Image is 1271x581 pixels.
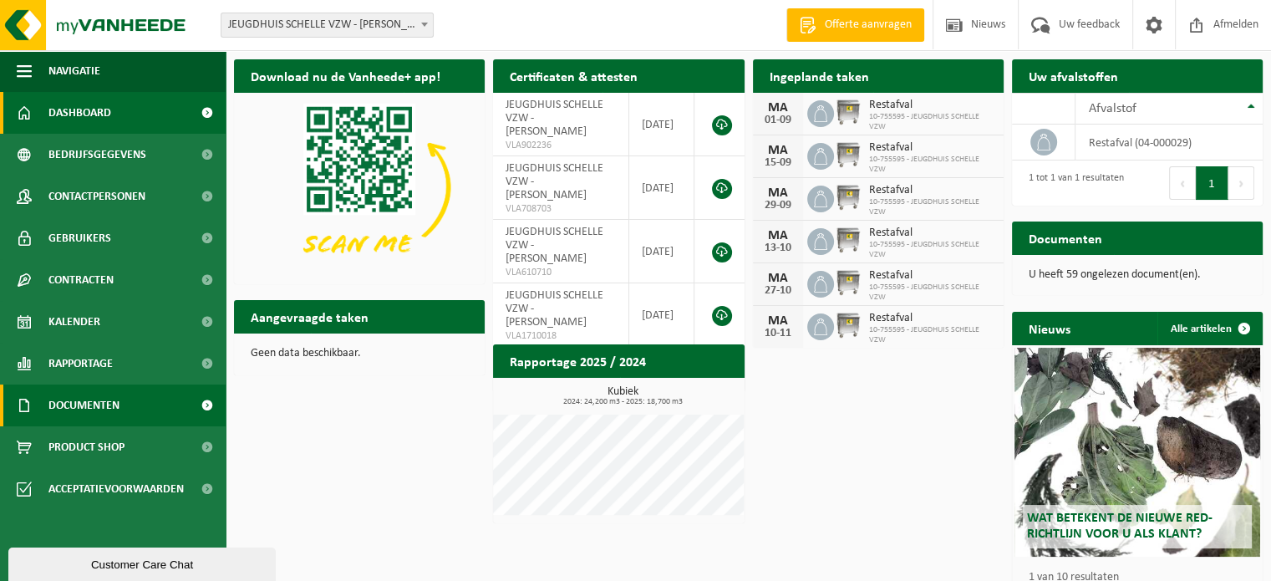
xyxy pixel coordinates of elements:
[620,377,743,410] a: Bekijk rapportage
[869,155,995,175] span: 10-755595 - JEUGDHUIS SCHELLE VZW
[869,197,995,217] span: 10-755595 - JEUGDHUIS SCHELLE VZW
[48,301,100,343] span: Kalender
[761,285,795,297] div: 27-10
[869,240,995,260] span: 10-755595 - JEUGDHUIS SCHELLE VZW
[48,217,111,259] span: Gebruikers
[1228,166,1254,200] button: Next
[834,311,862,339] img: WB-1100-GAL-GY-04
[629,156,695,220] td: [DATE]
[48,50,100,92] span: Navigatie
[234,59,457,92] h2: Download nu de Vanheede+ app!
[506,99,603,138] span: JEUGDHUIS SCHELLE VZW - [PERSON_NAME]
[1020,165,1124,201] div: 1 tot 1 van 1 resultaten
[493,344,663,377] h2: Rapportage 2025 / 2024
[629,93,695,156] td: [DATE]
[761,314,795,328] div: MA
[1157,312,1261,345] a: Alle artikelen
[821,17,916,33] span: Offerte aanvragen
[869,312,995,325] span: Restafval
[834,226,862,254] img: WB-1100-GAL-GY-04
[1169,166,1196,200] button: Previous
[834,268,862,297] img: WB-1100-GAL-GY-04
[761,200,795,212] div: 29-09
[753,59,886,92] h2: Ingeplande taken
[506,289,603,329] span: JEUGDHUIS SCHELLE VZW - [PERSON_NAME]
[869,184,995,197] span: Restafval
[48,92,111,134] span: Dashboard
[221,13,434,38] span: JEUGDHUIS SCHELLE VZW - SCHELLE
[506,266,615,279] span: VLA610710
[251,348,468,359] p: Geen data beschikbaar.
[869,112,995,132] span: 10-755595 - JEUGDHUIS SCHELLE VZW
[48,468,184,510] span: Acceptatievoorwaarden
[48,385,119,426] span: Documenten
[1027,512,1213,541] span: Wat betekent de nieuwe RED-richtlijn voor u als klant?
[221,13,433,37] span: JEUGDHUIS SCHELLE VZW - SCHELLE
[761,328,795,339] div: 10-11
[761,144,795,157] div: MA
[834,183,862,212] img: WB-1100-GAL-GY-04
[1012,222,1119,254] h2: Documenten
[506,329,615,343] span: VLA1710018
[1012,312,1087,344] h2: Nieuws
[8,544,279,581] iframe: chat widget
[834,98,862,126] img: WB-1100-GAL-GY-04
[493,59,654,92] h2: Certificaten & attesten
[761,186,795,200] div: MA
[1012,59,1135,92] h2: Uw afvalstoffen
[234,93,485,281] img: Download de VHEPlus App
[869,227,995,240] span: Restafval
[869,325,995,345] span: 10-755595 - JEUGDHUIS SCHELLE VZW
[761,157,795,169] div: 15-09
[761,101,795,115] div: MA
[48,259,114,301] span: Contracten
[506,139,615,152] span: VLA902236
[506,202,615,216] span: VLA708703
[501,398,744,406] span: 2024: 24,200 m3 - 2025: 18,700 m3
[629,283,695,347] td: [DATE]
[869,269,995,283] span: Restafval
[1075,125,1263,161] td: restafval (04-000029)
[506,162,603,201] span: JEUGDHUIS SCHELLE VZW - [PERSON_NAME]
[869,99,995,112] span: Restafval
[834,140,862,169] img: WB-1100-GAL-GY-04
[869,283,995,303] span: 10-755595 - JEUGDHUIS SCHELLE VZW
[234,300,385,333] h2: Aangevraagde taken
[761,242,795,254] div: 13-10
[48,426,125,468] span: Product Shop
[869,141,995,155] span: Restafval
[501,386,744,406] h3: Kubiek
[1196,166,1228,200] button: 1
[761,272,795,285] div: MA
[1029,269,1246,281] p: U heeft 59 ongelezen document(en).
[506,226,603,265] span: JEUGDHUIS SCHELLE VZW - [PERSON_NAME]
[48,134,146,176] span: Bedrijfsgegevens
[761,229,795,242] div: MA
[48,343,113,385] span: Rapportage
[1014,348,1260,557] a: Wat betekent de nieuwe RED-richtlijn voor u als klant?
[761,115,795,126] div: 01-09
[1088,102,1136,115] span: Afvalstof
[786,8,924,42] a: Offerte aanvragen
[629,220,695,283] td: [DATE]
[48,176,145,217] span: Contactpersonen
